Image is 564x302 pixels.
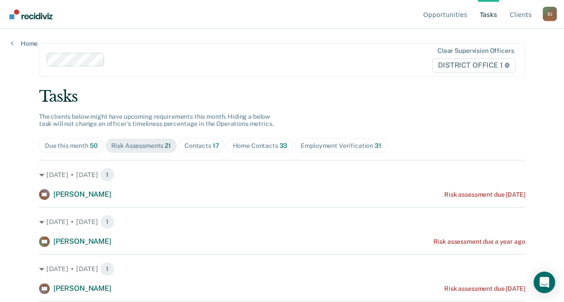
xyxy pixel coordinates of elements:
div: Open Intercom Messenger [533,272,555,293]
span: [PERSON_NAME] [53,284,111,293]
div: Due this month [45,142,98,150]
div: [DATE] • [DATE] 1 [39,168,525,182]
button: Profile dropdown button [542,7,557,21]
div: [DATE] • [DATE] 1 [39,262,525,276]
span: The clients below might have upcoming requirements this month. Hiding a below task will not chang... [39,113,274,128]
span: DISTRICT OFFICE 1 [432,58,516,73]
span: 50 [90,142,98,149]
div: [DATE] • [DATE] 1 [39,215,525,229]
div: Home Contacts [232,142,287,150]
div: Risk assessment due [DATE] [444,285,525,293]
span: 33 [279,142,287,149]
span: 1 [100,215,114,229]
span: 1 [100,262,114,276]
div: S J [542,7,557,21]
span: [PERSON_NAME] [53,237,111,246]
div: Risk assessment due [DATE] [444,191,525,198]
a: Home [11,39,38,47]
span: 31 [375,142,381,149]
span: 21 [165,142,171,149]
div: Clear supervision officers [437,47,514,55]
img: Recidiviz [9,9,52,19]
div: Risk Assessments [111,142,171,150]
span: [PERSON_NAME] [53,190,111,198]
div: Contacts [184,142,219,150]
div: Employment Verification [301,142,381,150]
div: Risk assessment due a year ago [433,238,525,246]
span: 1 [100,168,114,182]
span: 17 [213,142,219,149]
div: Tasks [39,87,525,106]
